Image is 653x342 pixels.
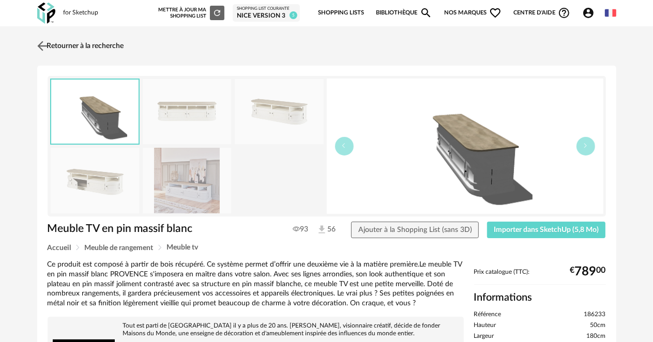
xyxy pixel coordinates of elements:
p: Tout est parti de [GEOGRAPHIC_DATA] il y a plus de 20 ans. [PERSON_NAME], visionnaire créatif, dé... [53,322,459,337]
img: svg+xml;base64,PHN2ZyB3aWR0aD0iMjQiIGhlaWdodD0iMjQiIHZpZXdCb3g9IjAgMCAyNCAyNCIgZmlsbD0ibm9uZSIgeG... [35,38,50,53]
a: Shopping List courante Nice version 3 5 [237,6,296,20]
span: Meuble tv [167,244,199,251]
a: BibliothèqueMagnify icon [376,2,433,24]
span: 50cm [590,321,606,330]
span: 180cm [587,332,606,340]
img: meuble-tv-en-pin-massif-blanc-1000-15-11-186233_3.jpg [51,148,140,213]
span: Centre d'aideHelp Circle Outline icon [513,7,571,19]
span: Accueil [48,244,71,252]
div: € 00 [570,268,606,275]
img: OXP [37,3,55,24]
img: meuble-tv-en-pin-massif-blanc-1000-15-11-186233_1.jpg [143,79,232,145]
span: 5 [290,11,297,19]
img: thumbnail.png [51,80,139,144]
span: Importer dans SketchUp (5,8 Mo) [494,226,599,234]
span: Refresh icon [212,10,222,15]
div: Nice version 3 [237,12,296,20]
span: Référence [474,310,502,319]
div: Breadcrumb [48,244,606,252]
div: for Sketchup [64,9,99,17]
span: Ajouter à la Shopping List (sans 3D) [358,226,472,234]
span: Nos marques [444,2,502,24]
div: Shopping List courante [237,6,296,11]
button: Importer dans SketchUp (5,8 Mo) [487,222,606,238]
a: Shopping Lists [318,2,364,24]
span: Heart Outline icon [489,7,502,19]
h1: Meuble TV en pin massif blanc [48,222,274,236]
img: fr [605,7,616,19]
span: 93 [293,225,308,234]
button: Ajouter à la Shopping List (sans 3D) [351,222,479,238]
span: 789 [575,268,597,275]
a: Retourner à la recherche [35,35,124,57]
div: Mettre à jour ma Shopping List [158,6,224,20]
img: Téléchargements [316,224,327,235]
span: Largeur [474,332,494,340]
span: Magnify icon [420,7,432,19]
img: meuble-tv-en-pin-massif-blanc-1000-15-11-186233_2.jpg [235,79,324,145]
span: Help Circle Outline icon [558,7,570,19]
span: Account Circle icon [582,7,599,19]
span: 186233 [584,310,606,319]
span: Hauteur [474,321,496,330]
img: thumbnail.png [327,79,603,214]
img: meuble-tv-en-pin-massif-blanc-1000-15-11-186233_9.jpg [143,148,232,213]
span: Account Circle icon [582,7,595,19]
span: Meuble de rangement [85,244,154,252]
div: Prix catalogue (TTC): [474,268,606,285]
div: Ce produit est composé à partir de bois récupéré. Ce système permet d’offrir une deuxième vie à l... [48,260,464,308]
span: 56 [316,224,333,235]
h2: Informations [474,291,606,304]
